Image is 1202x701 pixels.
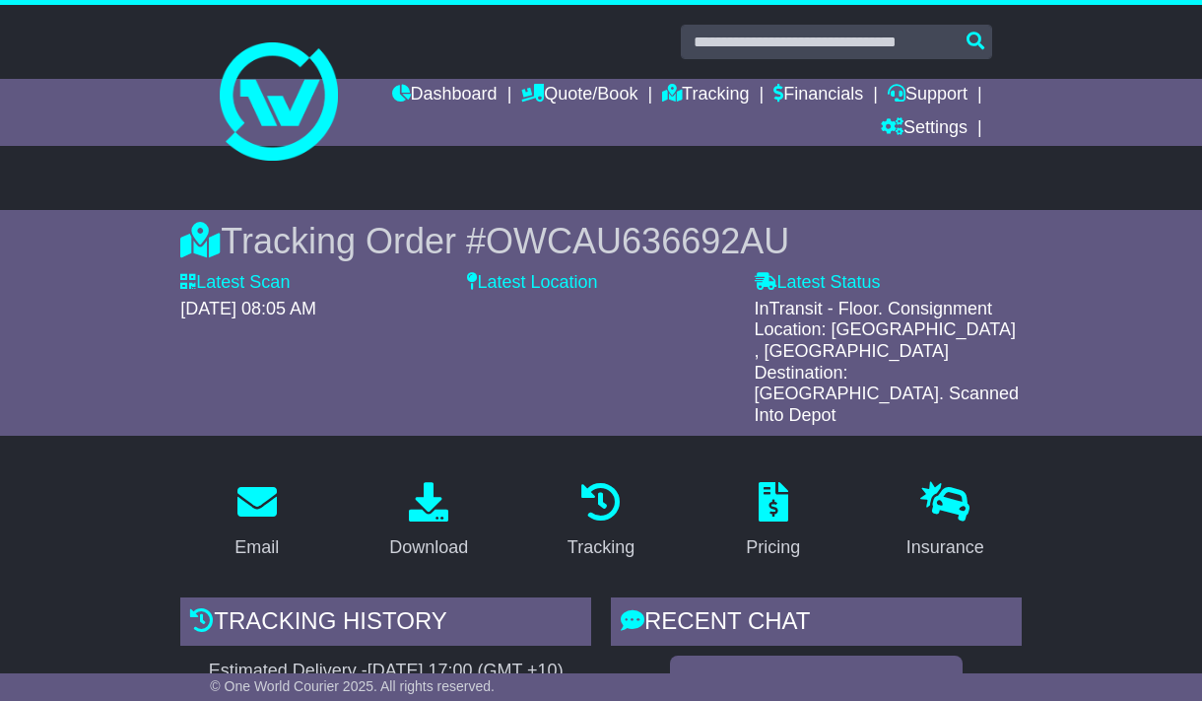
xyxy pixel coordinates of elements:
[568,534,634,561] div: Tracking
[486,221,789,261] span: OWCAU636692AU
[881,112,968,146] a: Settings
[773,79,863,112] a: Financials
[555,475,647,568] a: Tracking
[611,597,1022,651] div: RECENT CHAT
[755,272,881,294] label: Latest Status
[180,597,591,651] div: Tracking history
[180,272,290,294] label: Latest Scan
[906,534,984,561] div: Insurance
[894,475,997,568] a: Insurance
[746,534,800,561] div: Pricing
[662,79,749,112] a: Tracking
[392,79,498,112] a: Dashboard
[389,534,468,561] div: Download
[733,475,813,568] a: Pricing
[376,475,481,568] a: Download
[210,678,495,694] span: © One World Courier 2025. All rights reserved.
[234,534,279,561] div: Email
[521,79,637,112] a: Quote/Book
[888,79,968,112] a: Support
[180,220,1021,262] div: Tracking Order #
[367,661,564,682] div: [DATE] 17:00 (GMT +10)
[180,299,316,318] span: [DATE] 08:05 AM
[222,475,292,568] a: Email
[755,299,1019,425] span: InTransit - Floor. Consignment Location: [GEOGRAPHIC_DATA] , [GEOGRAPHIC_DATA] Destination: [GEOG...
[180,661,591,682] div: Estimated Delivery -
[467,272,597,294] label: Latest Location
